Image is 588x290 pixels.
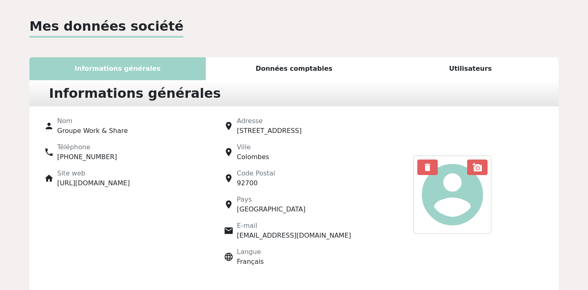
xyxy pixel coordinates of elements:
button: add_a_photo [467,160,488,175]
span: Téléphone [57,143,90,151]
div: Informations générales [29,57,206,80]
span: Langue [237,248,261,256]
span: mail [224,226,234,236]
span: Code Postal [237,169,275,177]
span: Ville [237,143,251,151]
span: account_circle [416,158,489,232]
span: [EMAIL_ADDRESS][DOMAIN_NAME] [237,232,351,239]
span: add_a_photo [472,162,482,172]
span: place [224,200,234,209]
span: Colombes [237,153,269,161]
button: delete [417,160,438,175]
span: Nom [57,117,72,125]
span: [GEOGRAPHIC_DATA] [237,205,305,213]
div: Utilisateurs [382,57,559,80]
span: Groupe Work & Share [57,127,128,135]
div: Données comptables [206,57,382,80]
span: language [224,252,234,262]
p: Mes données société [29,16,183,38]
span: Pays [237,196,252,203]
span: 92700 [237,179,258,187]
span: person [44,121,54,131]
span: Adresse [237,117,263,125]
span: place [224,121,234,131]
span: delete [423,162,432,172]
span: Site web [57,169,85,177]
span: phone [44,147,54,157]
span: place [224,147,234,157]
span: home [44,173,54,183]
span: E-mail [237,222,257,229]
span: Français [237,258,264,265]
span: [STREET_ADDRESS] [237,127,302,135]
span: [PHONE_NUMBER] [57,153,117,161]
div: Informations générales [44,83,226,103]
span: place [224,173,234,183]
span: [URL][DOMAIN_NAME] [57,179,130,187]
